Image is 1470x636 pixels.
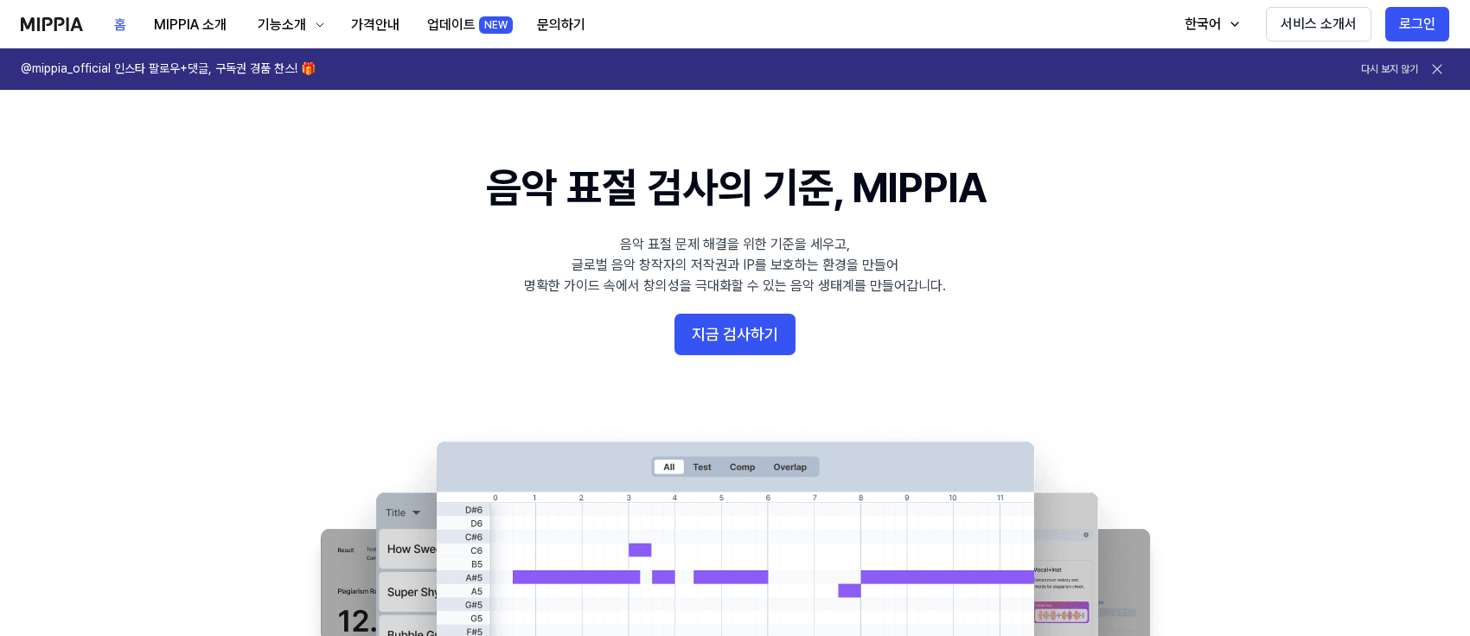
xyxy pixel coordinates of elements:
button: 로그인 [1385,7,1449,41]
div: 한국어 [1181,14,1224,35]
button: 홈 [100,8,140,42]
button: 한국어 [1167,7,1252,41]
button: 업데이트NEW [413,8,523,42]
button: 다시 보지 않기 [1361,62,1418,77]
div: 기능소개 [254,15,310,35]
img: logo [21,17,83,31]
button: 가격안내 [337,8,413,42]
button: 문의하기 [523,8,599,42]
h1: @mippia_official 인스타 팔로우+댓글, 구독권 경품 찬스! 🎁 [21,60,316,78]
h1: 음악 표절 검사의 기준, MIPPIA [486,159,985,217]
a: 홈 [100,1,140,48]
a: 업데이트NEW [413,1,523,48]
div: NEW [479,16,513,34]
button: MIPPIA 소개 [140,8,240,42]
button: 기능소개 [240,8,337,42]
button: 서비스 소개서 [1266,7,1371,41]
div: 음악 표절 문제 해결을 위한 기준을 세우고, 글로벌 음악 창작자의 저작권과 IP를 보호하는 환경을 만들어 명확한 가이드 속에서 창의성을 극대화할 수 있는 음악 생태계를 만들어... [524,234,946,296]
button: 지금 검사하기 [674,314,796,355]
